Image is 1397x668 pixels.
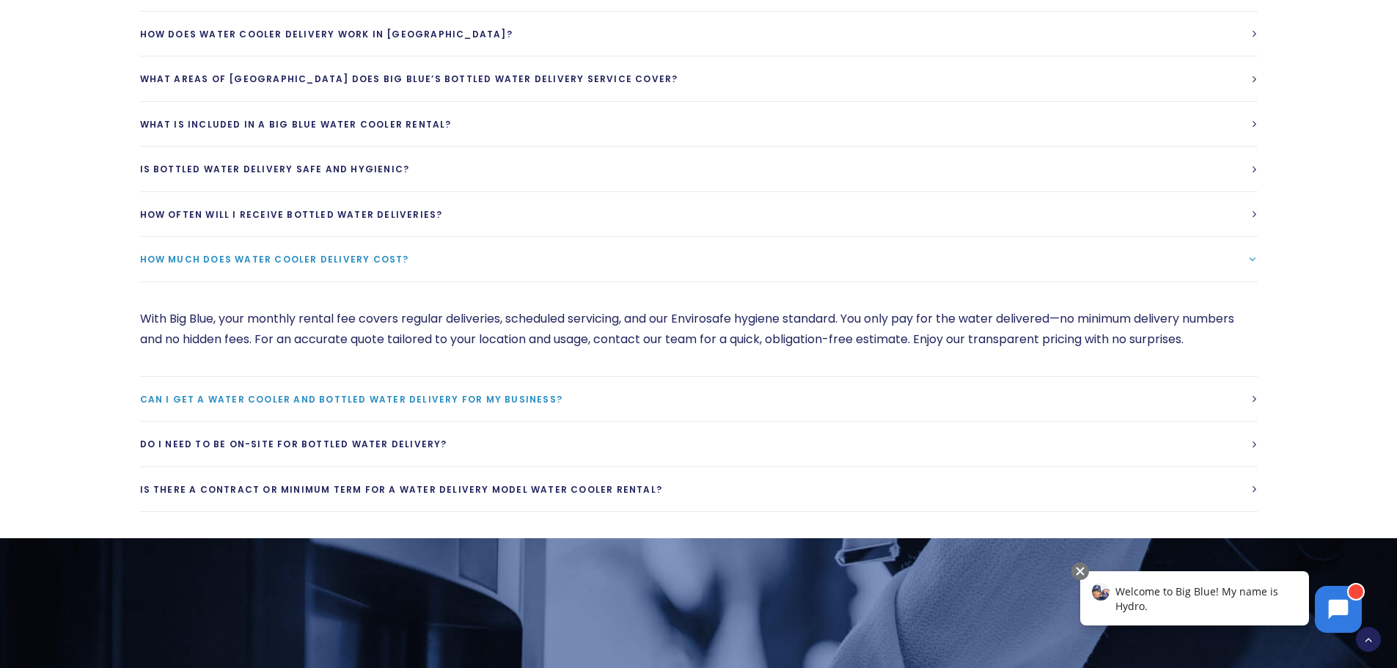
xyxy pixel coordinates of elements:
span: How much does water cooler delivery cost? [140,253,409,265]
span: Is there a contract or minimum term for a water delivery model water cooler rental? [140,483,663,496]
iframe: Chatbot [1065,559,1376,647]
a: How much does water cooler delivery cost? [140,237,1258,282]
span: What areas of [GEOGRAPHIC_DATA] does Big Blue’s bottled water delivery service cover? [140,73,678,85]
span: How often will I receive bottled water deliveries? [140,208,443,221]
a: What is included in a Big Blue Water cooler rental? [140,102,1258,147]
a: Can I get a water cooler and bottled water delivery for my business? [140,377,1258,422]
a: How often will I receive bottled water deliveries? [140,192,1258,237]
a: What areas of [GEOGRAPHIC_DATA] does Big Blue’s bottled water delivery service cover? [140,56,1258,101]
span: Can I get a water cooler and bottled water delivery for my business? [140,393,563,405]
span: Is bottled water delivery safe and hygienic? [140,163,410,175]
a: Do I need to be on-site for bottled water delivery? [140,422,1258,466]
a: Is there a contract or minimum term for a water delivery model water cooler rental? [140,467,1258,512]
span: Do I need to be on-site for bottled water delivery? [140,438,447,450]
a: Is bottled water delivery safe and hygienic? [140,147,1258,191]
a: How does water cooler delivery work in [GEOGRAPHIC_DATA]? [140,12,1258,56]
span: What is included in a Big Blue Water cooler rental? [140,118,452,131]
span: How does water cooler delivery work in [GEOGRAPHIC_DATA]? [140,28,513,40]
p: With Big Blue, your monthly rental fee covers regular deliveries, scheduled servicing, and our En... [140,309,1258,350]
